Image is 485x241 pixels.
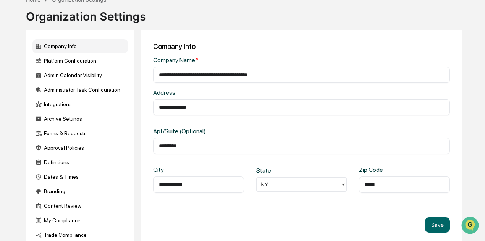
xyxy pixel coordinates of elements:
[153,57,287,64] div: Company Name
[26,66,100,72] div: We're offline, we'll be back soon
[8,97,14,103] div: 🖐️
[130,60,139,70] button: Start new chat
[32,54,128,68] div: Platform Configuration
[15,110,48,118] span: Data Lookup
[26,3,146,23] div: Organization Settings
[52,93,98,107] a: 🗄️Attestations
[15,96,49,104] span: Preclearance
[26,58,125,66] div: Start new chat
[153,128,287,135] div: Apt/Suite (Optional)
[32,68,128,82] div: Admin Calendar Visibility
[32,199,128,213] div: Content Review
[359,166,400,173] div: Zip Code
[256,167,297,174] div: State
[32,97,128,111] div: Integrations
[32,39,128,53] div: Company Info
[55,97,61,103] div: 🗄️
[8,16,139,28] p: How can we help?
[5,93,52,107] a: 🖐️Preclearance
[425,217,450,233] button: Save
[76,129,92,135] span: Pylon
[153,42,450,50] div: Company Info
[32,214,128,227] div: My Compliance
[153,89,287,96] div: Address
[153,166,194,173] div: City
[32,83,128,97] div: Administrator Task Configuration
[32,155,128,169] div: Definitions
[8,111,14,117] div: 🔎
[32,141,128,155] div: Approval Policies
[461,216,481,236] iframe: Open customer support
[32,184,128,198] div: Branding
[63,96,95,104] span: Attestations
[32,112,128,126] div: Archive Settings
[5,107,51,121] a: 🔎Data Lookup
[54,129,92,135] a: Powered byPylon
[32,170,128,184] div: Dates & Times
[32,126,128,140] div: Forms & Requests
[8,58,21,72] img: 1746055101610-c473b297-6a78-478c-a979-82029cc54cd1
